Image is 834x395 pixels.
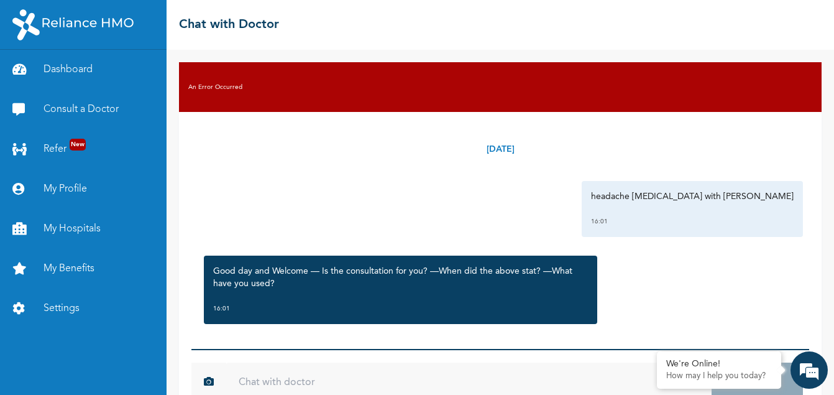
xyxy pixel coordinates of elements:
[70,139,86,151] span: New
[487,143,515,156] p: [DATE]
[188,83,242,92] h3: An Error Occurred
[213,302,588,315] div: 16:01
[179,16,279,34] h2: Chat with Doctor
[666,359,772,369] div: We're Online!
[591,215,794,228] div: 16:01
[591,190,794,203] p: headache [MEDICAL_DATA] with [PERSON_NAME]
[213,265,588,290] p: Good day and Welcome — Is the consultation for you? —When did the above stat? —What have you used?
[666,371,772,381] p: How may I help you today?
[12,9,134,40] img: RelianceHMO's Logo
